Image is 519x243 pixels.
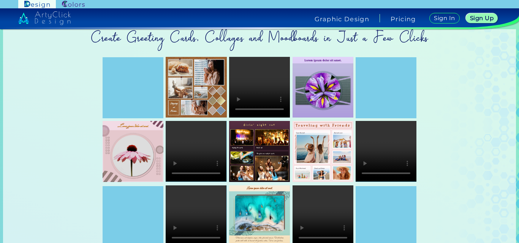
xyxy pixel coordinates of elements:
h5: Sign Up [470,15,494,21]
img: ArtyClick Colors logo [62,1,85,8]
h5: Sign In [434,15,455,21]
img: artyclick_design_logo_white_combined_path.svg [18,11,71,25]
a: Pricing [391,16,416,22]
a: Sign In [429,13,460,24]
h4: Graphic Design [315,16,369,22]
a: Sign Up [465,13,498,24]
h2: Create Greeting Cards, Collages and Moodboards in Just a Few Clicks [3,25,516,50]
